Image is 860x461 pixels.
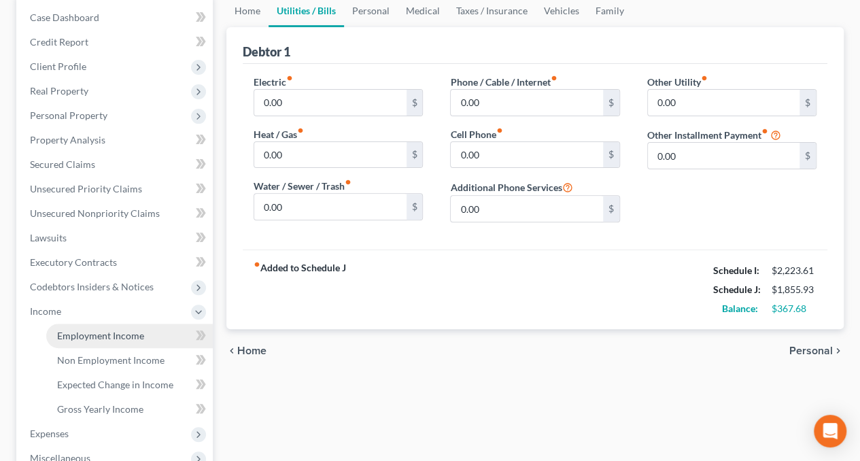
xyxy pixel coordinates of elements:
[30,12,99,23] span: Case Dashboard
[30,85,88,97] span: Real Property
[254,90,406,116] input: --
[254,261,260,268] i: fiber_manual_record
[761,128,768,135] i: fiber_manual_record
[19,128,213,152] a: Property Analysis
[407,90,423,116] div: $
[19,5,213,30] a: Case Dashboard
[19,226,213,250] a: Lawsuits
[30,134,105,146] span: Property Analysis
[713,284,761,295] strong: Schedule J:
[30,256,117,268] span: Executory Contracts
[243,44,290,60] div: Debtor 1
[772,283,816,296] div: $1,855.93
[254,194,406,220] input: --
[701,75,708,82] i: fiber_manual_record
[451,90,602,116] input: --
[451,196,602,222] input: --
[30,207,160,219] span: Unsecured Nonpriority Claims
[254,127,304,141] label: Heat / Gas
[254,142,406,168] input: --
[450,127,502,141] label: Cell Phone
[46,397,213,422] a: Gross Yearly Income
[19,177,213,201] a: Unsecured Priority Claims
[772,302,816,315] div: $367.68
[30,36,88,48] span: Credit Report
[30,305,61,317] span: Income
[46,348,213,373] a: Non Employment Income
[237,345,266,356] span: Home
[19,152,213,177] a: Secured Claims
[550,75,557,82] i: fiber_manual_record
[814,415,846,447] div: Open Intercom Messenger
[297,127,304,134] i: fiber_manual_record
[647,75,708,89] label: Other Utility
[647,128,768,142] label: Other Installment Payment
[603,90,619,116] div: $
[286,75,293,82] i: fiber_manual_record
[833,345,844,356] i: chevron_right
[46,324,213,348] a: Employment Income
[30,281,154,292] span: Codebtors Insiders & Notices
[722,303,758,314] strong: Balance:
[407,142,423,168] div: $
[57,379,173,390] span: Expected Change in Income
[603,196,619,222] div: $
[19,201,213,226] a: Unsecured Nonpriority Claims
[19,30,213,54] a: Credit Report
[226,345,266,356] button: chevron_left Home
[254,261,346,318] strong: Added to Schedule J
[30,183,142,194] span: Unsecured Priority Claims
[345,179,351,186] i: fiber_manual_record
[450,179,572,195] label: Additional Phone Services
[57,330,144,341] span: Employment Income
[648,143,799,169] input: --
[30,232,67,243] span: Lawsuits
[603,142,619,168] div: $
[772,264,816,277] div: $2,223.61
[46,373,213,397] a: Expected Change in Income
[30,109,107,121] span: Personal Property
[451,142,602,168] input: --
[799,90,816,116] div: $
[30,61,86,72] span: Client Profile
[254,75,293,89] label: Electric
[799,143,816,169] div: $
[254,179,351,193] label: Water / Sewer / Trash
[57,354,165,366] span: Non Employment Income
[19,250,213,275] a: Executory Contracts
[30,428,69,439] span: Expenses
[789,345,844,356] button: Personal chevron_right
[226,345,237,356] i: chevron_left
[30,158,95,170] span: Secured Claims
[648,90,799,116] input: --
[407,194,423,220] div: $
[57,403,143,415] span: Gross Yearly Income
[450,75,557,89] label: Phone / Cable / Internet
[496,127,502,134] i: fiber_manual_record
[789,345,833,356] span: Personal
[713,264,759,276] strong: Schedule I:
